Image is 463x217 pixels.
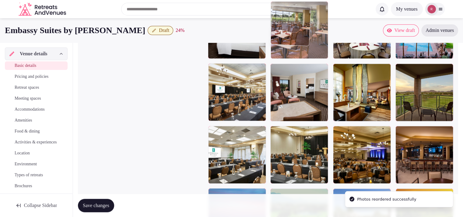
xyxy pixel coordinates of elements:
[148,26,173,35] button: Draft
[176,27,184,34] button: 24%
[395,126,453,184] div: advJF5dEB0SNlQTcWC8iCw_ESPV5975_MSP_8795.jpg.jpg?h=3203&w=4800
[15,74,48,80] span: Pricing and policies
[395,64,453,121] div: rj9W8TVcUKDBi9v8Tv97w_0000788774.jpg.jpg?h=1500&w=2250
[427,5,436,13] img: robiejavier
[5,160,68,168] a: Environment
[426,27,454,33] span: Admin venues
[271,6,311,46] img: 9han07yXNkSG3PDkbm2hYQ_Tatums2_YE7Y8616.jpg.jpg?h=1500&w=2309
[421,24,458,36] a: Admin venues
[333,64,391,121] div: v8VCo2ANNE23CZjTL92opw_EmbassySuitesByHiltonPhoenixScottsdale_LobbyBar.jpg.jpg?h=4480&w=6720
[15,150,30,156] span: Location
[19,2,67,16] a: Visit the homepage
[15,139,57,145] span: Activities & experiences
[20,50,47,57] span: Venue details
[15,63,36,69] span: Basic details
[271,1,328,59] div: 9han07yXNkSG3PDkbm2hYQ_Tatums2_YE7Y8616.jpg.jpg?h=1500&w=2309
[83,202,109,208] span: Save changes
[5,127,68,136] a: Food & dining
[391,2,423,16] button: My venues
[357,196,416,202] div: Photos reordered successfully
[5,94,68,103] a: Meeting spaces
[5,171,68,179] a: Types of retreats
[15,117,32,123] span: Amenities
[383,24,419,36] a: View draft
[5,61,68,70] a: Basic details
[24,202,57,208] span: Collapse Sidebar
[5,72,68,81] a: Pricing and policies
[15,128,40,134] span: Food & dining
[391,6,423,12] a: My venues
[270,126,328,184] div: nsh3RJBo0kOnt4nJxMH4Q_EmbassySuitesByHiltonPhoenixScottsdale_Conference2.jpg.jpg?h=3561&w=5857
[333,126,391,184] div: pEnN0XjJTEgro95zi4thg_EmbassySuitesByHiltonPhoenixScottsdale_PaitedMountainRounds.jpg.jpg?h=4467&...
[5,83,68,92] a: Retreat spaces
[19,2,67,16] svg: Retreats and Venues company logo
[208,126,266,184] div: ySg49dSggEdaLvLdZ2XkA_EmbassySuitesByHiltonPhoenixScottsdale_Canyon_Conference_Plant.jpg.jpg?h=44...
[15,106,45,112] span: Accommodations
[5,199,68,212] button: Collapse Sidebar
[5,116,68,125] a: Amenities
[208,63,266,121] div: 7anx0y4ShkqyWdGfC4Cpw_EmbassySuitesByHiltonPhoenixScottsdale_PaintedMountainBallroom_Trees.jpg.jp...
[5,182,68,190] a: Brochures
[176,27,184,34] div: 24 %
[78,199,114,212] button: Save changes
[15,172,43,178] span: Types of retreats
[394,27,415,33] span: View draft
[159,27,169,33] span: Draft
[5,24,145,36] h1: Embassy Suites by [PERSON_NAME]
[15,95,41,102] span: Meeting spaces
[270,64,328,121] div: KxQXLteTWkGSW2XQVtVusA_LR%20King.jpg.jpg?h=4912&w=7360
[15,183,32,189] span: Brochures
[15,84,39,91] span: Retreat spaces
[5,105,68,114] a: Accommodations
[15,161,37,167] span: Environment
[5,138,68,146] a: Activities & experiences
[5,149,68,157] a: Location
